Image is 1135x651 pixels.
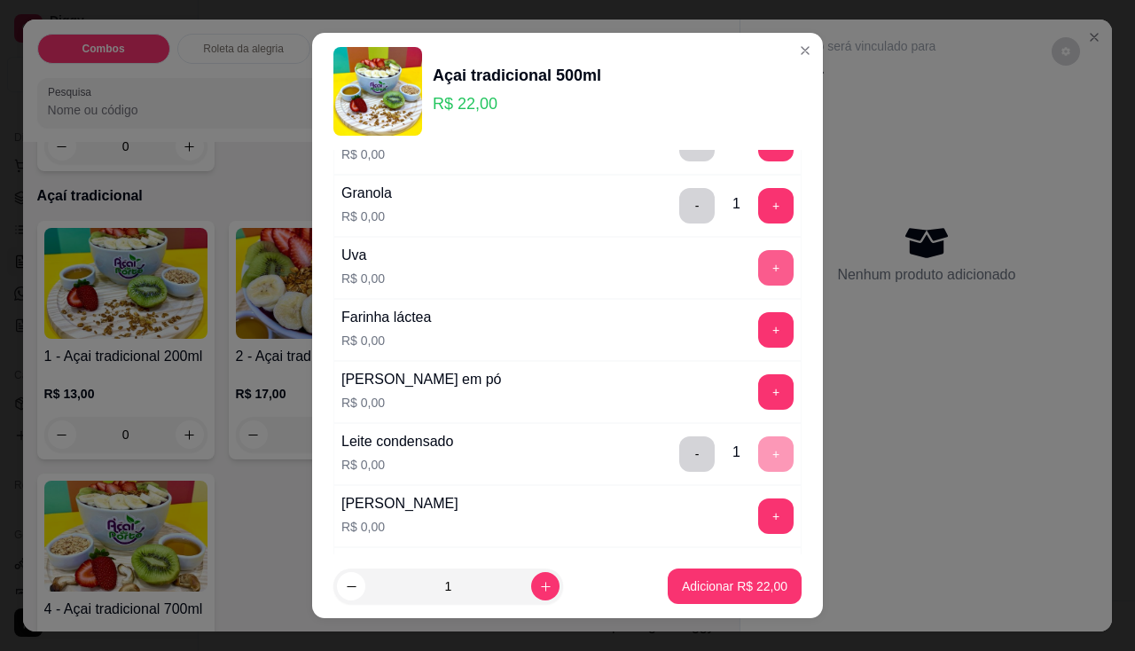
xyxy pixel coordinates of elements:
div: Uva [341,245,385,266]
button: Close [791,36,819,65]
div: [PERSON_NAME] em pó [341,369,502,390]
p: R$ 0,00 [341,394,502,412]
div: Farinha láctea [341,307,431,328]
button: increase-product-quantity [531,572,560,600]
button: add [758,188,794,224]
p: R$ 0,00 [341,145,390,163]
p: R$ 0,00 [341,270,385,287]
div: Açai tradicional 500ml [433,63,601,88]
button: Adicionar R$ 22,00 [668,569,802,604]
button: delete [679,436,715,472]
p: Adicionar R$ 22,00 [682,577,787,595]
button: add [758,498,794,534]
div: Leite condensado [341,431,453,452]
p: R$ 0,00 [341,208,392,225]
button: add [758,374,794,410]
button: add [758,312,794,348]
p: R$ 0,00 [341,456,453,474]
p: R$ 0,00 [341,518,458,536]
div: [PERSON_NAME] [341,493,458,514]
div: 1 [732,193,740,215]
div: 1 [732,442,740,463]
button: add [758,250,794,286]
div: Granola [341,183,392,204]
button: decrease-product-quantity [337,572,365,600]
button: delete [679,188,715,224]
p: R$ 22,00 [433,91,601,116]
p: R$ 0,00 [341,332,431,349]
img: product-image [333,47,422,136]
